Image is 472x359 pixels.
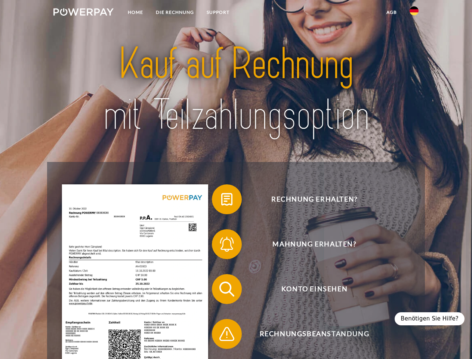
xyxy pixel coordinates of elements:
img: logo-powerpay-white.svg [53,8,114,16]
img: qb_warning.svg [218,325,236,343]
img: qb_bell.svg [218,235,236,254]
a: Home [121,6,149,19]
img: title-powerpay_de.svg [71,36,401,143]
button: Mahnung erhalten? [212,229,406,259]
button: Konto einsehen [212,274,406,304]
a: agb [380,6,403,19]
a: DIE RECHNUNG [149,6,200,19]
span: Rechnungsbeanstandung [223,319,406,349]
span: Rechnung erhalten? [223,184,406,214]
span: Konto einsehen [223,274,406,304]
button: Rechnungsbeanstandung [212,319,406,349]
a: SUPPORT [200,6,236,19]
img: de [410,6,419,15]
iframe: Messaging window [324,64,466,326]
img: qb_search.svg [218,280,236,298]
button: Rechnung erhalten? [212,184,406,214]
img: qb_bill.svg [218,190,236,209]
iframe: Button to launch messaging window [442,329,466,353]
span: Mahnung erhalten? [223,229,406,259]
